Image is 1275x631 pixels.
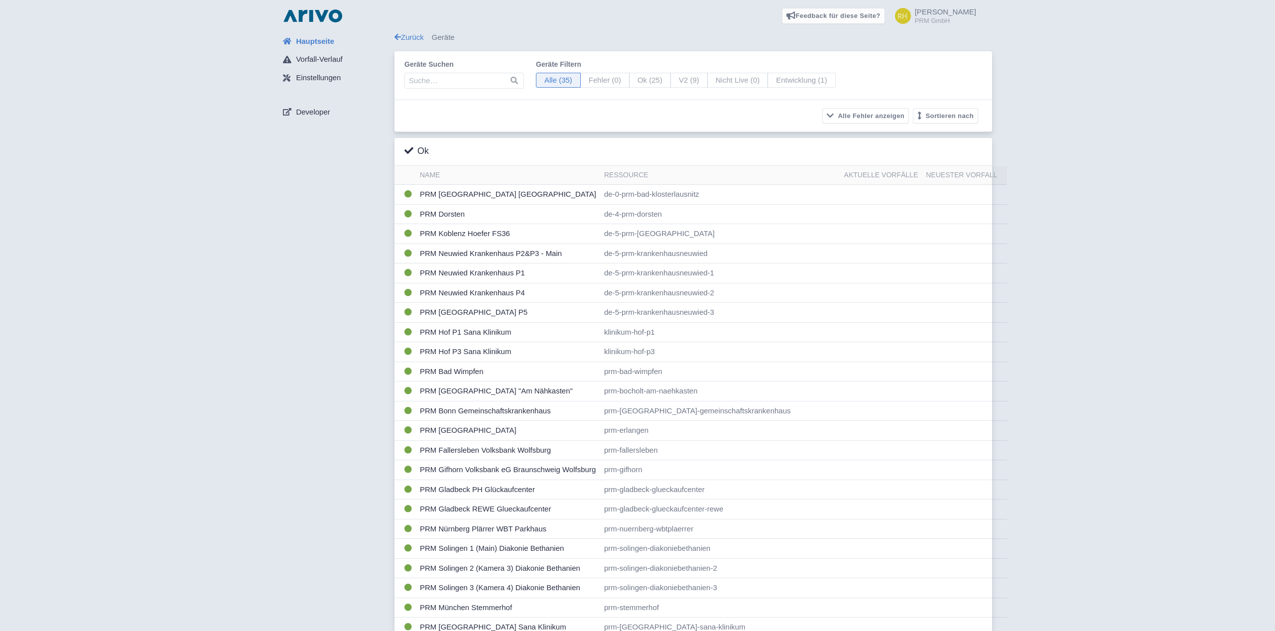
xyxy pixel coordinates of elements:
[600,303,840,323] td: de-5-prm-krankenhausneuwied-3
[600,342,840,362] td: klinikum-hof-p3
[281,8,345,24] img: logo
[394,32,992,43] div: Geräte
[416,166,600,185] th: Name
[416,460,600,480] td: PRM Gifhorn Volksbank eG Braunschweig Wolfsburg
[707,73,768,88] span: Nicht Live (0)
[275,50,394,69] a: Vorfall-Verlauf
[915,7,976,16] span: [PERSON_NAME]
[913,108,978,124] button: Sortieren nach
[600,480,840,500] td: prm-gladbeck-glueckaufcenter
[416,283,600,303] td: PRM Neuwied Krankenhaus P4
[629,73,671,88] span: Ok (25)
[416,381,600,401] td: PRM [GEOGRAPHIC_DATA] "Am Nähkasten"
[394,33,424,41] a: Zurück
[416,500,600,519] td: PRM Gladbeck REWE Glueckaufcenter
[416,185,600,205] td: PRM [GEOGRAPHIC_DATA] [GEOGRAPHIC_DATA]
[275,103,394,122] a: Developer
[600,166,840,185] th: Ressource
[922,166,1007,185] th: Neuester Vorfall
[600,519,840,539] td: prm-nuernberg-wbtplaerrer
[275,32,394,51] a: Hauptseite
[536,73,581,88] span: Alle (35)
[600,401,840,421] td: prm-[GEOGRAPHIC_DATA]-gemeinschaftskrankenhaus
[600,539,840,559] td: prm-solingen-diakoniebethanien
[416,421,600,441] td: PRM [GEOGRAPHIC_DATA]
[600,421,840,441] td: prm-erlangen
[915,17,976,24] small: PRM GmbH
[404,146,429,157] h3: Ok
[416,362,600,381] td: PRM Bad Wimpfen
[600,578,840,598] td: prm-solingen-diakoniebethanien-3
[416,578,600,598] td: PRM Solingen 3 (Kamera 4) Diakonie Bethanien
[416,558,600,578] td: PRM Solingen 2 (Kamera 3) Diakonie Bethanien
[889,8,976,24] a: [PERSON_NAME] PRM GmbH
[600,244,840,263] td: de-5-prm-krankenhausneuwied
[296,36,334,47] span: Hauptseite
[840,166,922,185] th: Aktuelle Vorfälle
[600,204,840,224] td: de-4-prm-dorsten
[600,440,840,460] td: prm-fallersleben
[767,73,836,88] span: Entwicklung (1)
[416,244,600,263] td: PRM Neuwied Krankenhaus P2&P3 - Main
[670,73,708,88] span: V2 (9)
[600,460,840,480] td: prm-gifhorn
[600,381,840,401] td: prm-bocholt-am-naehkasten
[600,598,840,618] td: prm-stemmerhof
[600,185,840,205] td: de-0-prm-bad-klosterlausnitz
[416,539,600,559] td: PRM Solingen 1 (Main) Diakonie Bethanien
[600,322,840,342] td: klinikum-hof-p1
[416,322,600,342] td: PRM Hof P1 Sana Klinikum
[416,598,600,618] td: PRM München Stemmerhof
[416,440,600,460] td: PRM Fallersleben Volksbank Wolfsburg
[600,263,840,283] td: de-5-prm-krankenhausneuwied-1
[600,500,840,519] td: prm-gladbeck-glueckaufcenter-rewe
[404,59,524,70] label: Geräte suchen
[536,59,836,70] label: Geräte filtern
[600,224,840,244] td: de-5-prm-[GEOGRAPHIC_DATA]
[782,8,885,24] a: Feedback für diese Seite?
[580,73,630,88] span: Fehler (0)
[416,263,600,283] td: PRM Neuwied Krankenhaus P1
[416,342,600,362] td: PRM Hof P3 Sana Klinikum
[404,73,524,89] input: Suche…
[296,107,330,118] span: Developer
[416,204,600,224] td: PRM Dorsten
[600,283,840,303] td: de-5-prm-krankenhausneuwied-2
[416,224,600,244] td: PRM Koblenz Hoefer FS36
[416,519,600,539] td: PRM Nürnberg Plärrer WBT Parkhaus
[600,362,840,381] td: prm-bad-wimpfen
[416,480,600,500] td: PRM Gladbeck PH Glückaufcenter
[296,54,342,65] span: Vorfall-Verlauf
[275,69,394,88] a: Einstellungen
[296,72,341,84] span: Einstellungen
[416,303,600,323] td: PRM [GEOGRAPHIC_DATA] P5
[600,558,840,578] td: prm-solingen-diakoniebethanien-2
[822,108,909,124] button: Alle Fehler anzeigen
[416,401,600,421] td: PRM Bonn Gemeinschaftskrankenhaus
